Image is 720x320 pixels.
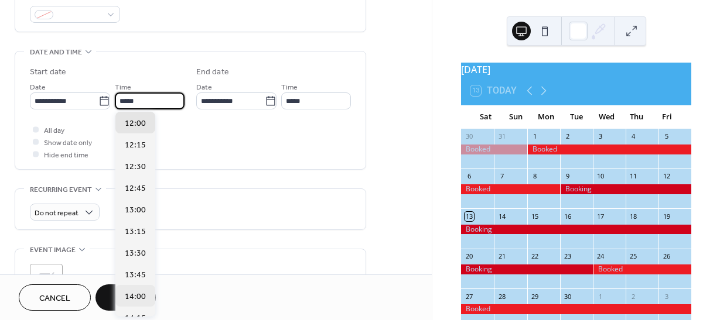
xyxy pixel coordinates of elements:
div: [DATE] [461,63,691,77]
span: 14:00 [125,291,146,303]
div: 7 [497,172,506,181]
div: Wed [591,105,622,129]
span: Hide end time [44,149,88,161]
div: 2 [629,292,638,301]
span: 13:00 [125,204,146,216]
div: 5 [662,132,671,141]
div: 3 [596,132,605,141]
div: Sun [501,105,531,129]
button: Save [95,284,156,311]
span: Time [115,81,131,94]
span: Do not repeat [35,207,79,220]
div: 14 [497,212,506,221]
div: ; [30,264,63,297]
span: 13:45 [125,269,146,281]
div: 12 [662,172,671,181]
span: Cancel [39,293,70,305]
div: 9 [564,172,572,181]
div: Booked [527,144,691,154]
span: Date and time [30,46,82,59]
div: Booking [461,264,592,274]
div: Booking [461,225,691,235]
div: 4 [629,132,638,141]
div: 15 [531,212,540,221]
div: 3 [662,292,671,301]
span: 12:45 [125,183,146,195]
span: 12:15 [125,139,146,152]
div: End date [196,66,229,78]
div: 6 [465,172,473,181]
div: 21 [497,252,506,261]
span: 12:30 [125,161,146,173]
div: 26 [662,252,671,261]
div: 20 [465,252,473,261]
span: All day [44,125,64,137]
div: 22 [531,252,540,261]
div: 8 [531,172,540,181]
div: 30 [465,132,473,141]
span: 12:00 [125,118,146,130]
div: Fri [651,105,682,129]
div: 10 [596,172,605,181]
span: Date [30,81,46,94]
div: 23 [564,252,572,261]
div: 17 [596,212,605,221]
span: 13:30 [125,247,146,260]
div: Thu [622,105,652,129]
div: 1 [596,292,605,301]
div: Booked [461,184,559,194]
button: Cancel [19,284,91,311]
span: Event image [30,244,76,256]
span: Date [196,81,212,94]
div: 11 [629,172,638,181]
div: 2 [564,132,572,141]
div: Booked [461,304,691,314]
div: Booked [461,144,527,154]
div: Tue [561,105,592,129]
span: Time [281,81,298,94]
div: 27 [465,292,473,301]
div: 25 [629,252,638,261]
div: Booking [560,184,691,194]
div: 16 [564,212,572,221]
div: Booked [593,264,691,274]
div: 31 [497,132,506,141]
div: 13 [465,212,473,221]
div: Start date [30,66,66,78]
span: Show date only [44,137,92,149]
div: 19 [662,212,671,221]
div: Mon [531,105,561,129]
span: 13:15 [125,226,146,238]
div: 24 [596,252,605,261]
div: 18 [629,212,638,221]
div: Sat [470,105,501,129]
div: 29 [531,292,540,301]
div: 30 [564,292,572,301]
div: 28 [497,292,506,301]
span: Recurring event [30,184,92,196]
div: 1 [531,132,540,141]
